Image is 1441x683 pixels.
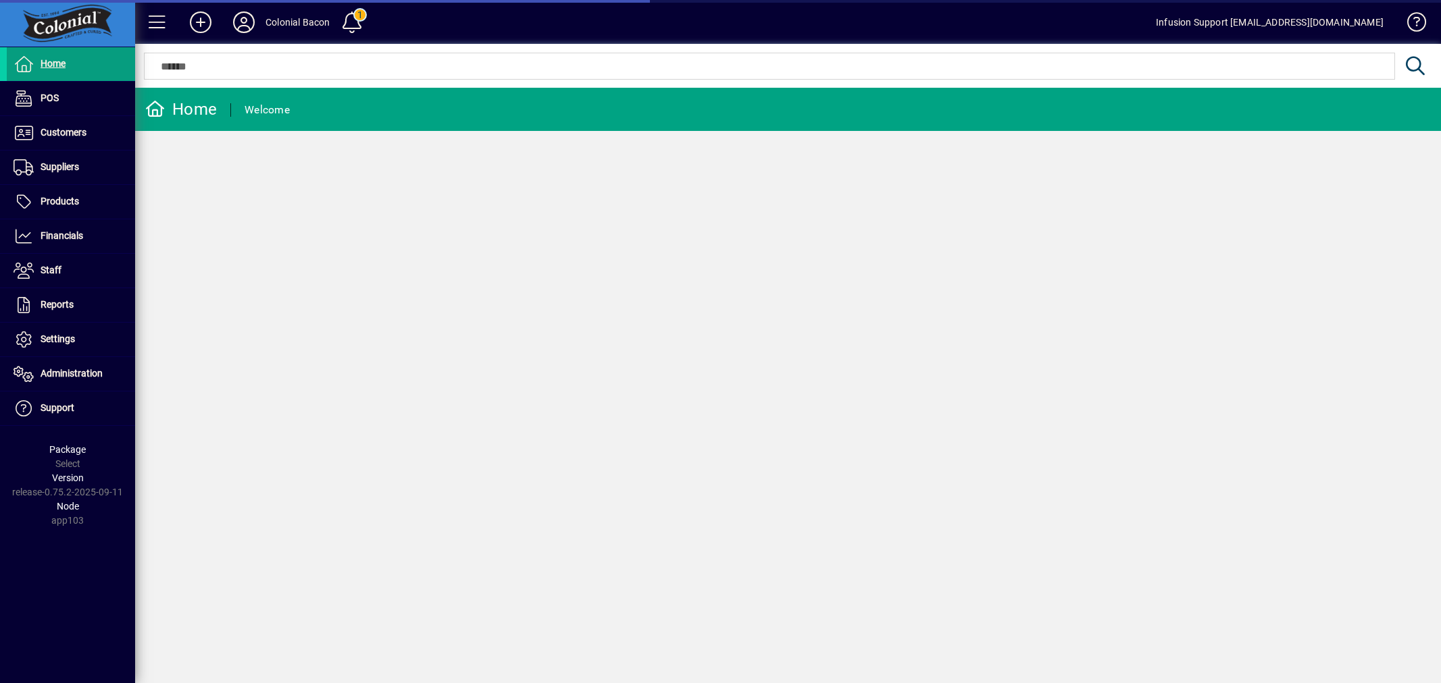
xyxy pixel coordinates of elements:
[245,99,290,121] div: Welcome
[49,444,86,455] span: Package
[7,219,135,253] a: Financials
[41,58,66,69] span: Home
[41,92,59,103] span: POS
[266,11,330,33] div: Colonial Bacon
[41,196,79,207] span: Products
[41,333,75,344] span: Settings
[1156,11,1384,33] div: Infusion Support [EMAIL_ADDRESS][DOMAIN_NAME]
[7,254,135,288] a: Staff
[222,10,266,34] button: Profile
[7,288,135,322] a: Reports
[7,116,135,150] a: Customers
[41,230,83,241] span: Financials
[52,472,84,483] span: Version
[41,161,79,172] span: Suppliers
[41,402,74,413] span: Support
[1397,3,1424,47] a: Knowledge Base
[7,82,135,115] a: POS
[7,185,135,219] a: Products
[41,265,61,275] span: Staff
[179,10,222,34] button: Add
[7,323,135,356] a: Settings
[7,151,135,184] a: Suppliers
[41,299,74,310] span: Reports
[7,357,135,391] a: Administration
[145,99,217,120] div: Home
[41,368,103,379] span: Administration
[7,391,135,425] a: Support
[41,127,86,138] span: Customers
[57,501,79,512] span: Node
